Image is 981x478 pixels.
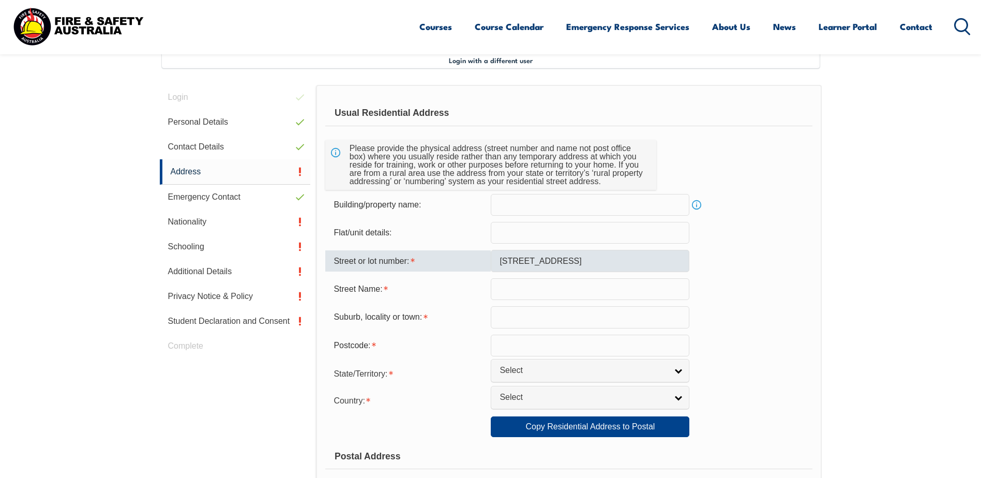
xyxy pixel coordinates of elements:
a: Privacy Notice & Policy [160,284,311,309]
a: Personal Details [160,110,311,135]
div: Usual Residential Address [325,100,812,126]
div: Postcode is required. [325,336,491,355]
a: Courses [419,13,452,40]
div: Street or lot number is required. [325,250,491,271]
a: Address [160,159,311,185]
div: State/Territory is required. [325,363,491,383]
span: State/Territory: [334,369,387,378]
div: Suburb, locality or town is required. [325,307,491,327]
a: News [773,13,796,40]
div: Building/property name: [325,195,491,215]
span: Login with a different user [449,56,533,64]
span: Country: [334,396,365,405]
a: Student Declaration and Consent [160,309,311,334]
a: Info [689,198,704,212]
a: Nationality [160,210,311,234]
div: Street Name is required. [325,279,491,299]
div: Country is required. [325,390,491,410]
a: Emergency Contact [160,185,311,210]
div: Postal Address [325,443,812,469]
a: Emergency Response Services [566,13,689,40]
a: Additional Details [160,259,311,284]
span: Select [500,392,667,403]
span: Select [500,365,667,376]
div: Please provide the physical address (street number and name not post office box) where you usuall... [345,140,648,190]
a: Copy Residential Address to Postal [491,416,689,437]
a: Schooling [160,234,311,259]
a: Course Calendar [475,13,544,40]
a: Learner Portal [819,13,877,40]
div: Flat/unit details: [325,223,491,243]
a: Contact Details [160,135,311,159]
a: About Us [712,13,750,40]
a: Contact [900,13,932,40]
